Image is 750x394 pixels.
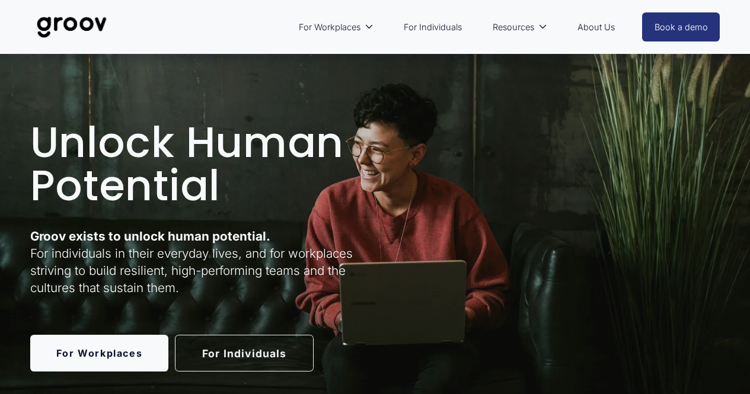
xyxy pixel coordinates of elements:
a: folder dropdown [293,14,379,41]
a: Book a demo [642,12,720,41]
span: Resources [493,20,534,35]
strong: Groov exists to unlock human potential. [30,229,270,244]
a: For Individuals [175,335,314,371]
a: folder dropdown [487,14,553,41]
a: About Us [572,14,621,41]
a: For Workplaces [30,335,169,371]
img: Groov | Unlock Human Potential at Work and in Life [30,8,114,47]
h1: Unlock Human Potential [30,121,372,207]
span: For Workplaces [299,20,360,35]
a: For Individuals [398,14,468,41]
p: For individuals in their everyday lives, and for workplaces striving to build resilient, high-per... [30,228,372,296]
